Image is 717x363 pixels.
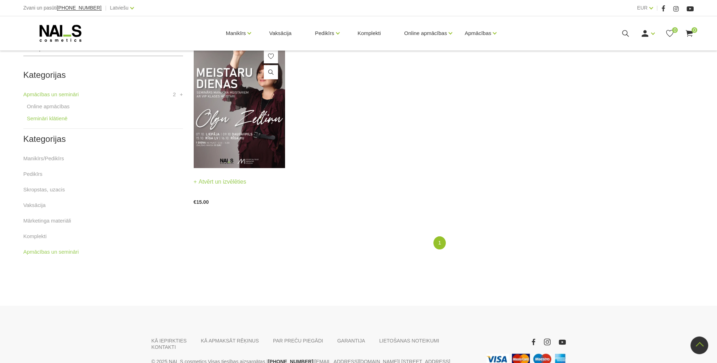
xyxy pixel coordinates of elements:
a: KĀ IEPIRKTIES [152,338,187,344]
a: Atvērt un izvēlēties [194,177,246,187]
a: Pedikīrs [315,19,334,47]
h2: Kategorijas [23,134,183,144]
span: 2 [173,90,176,99]
a: Vaksācija [23,201,46,209]
a: KONTAKTI [152,344,176,350]
span: 0 [692,27,697,33]
a: GARANTIJA [337,338,365,344]
img: ✨ Meistaru dienas ar Olgu Zeltiņu 2025 ✨🍂 RUDENS / Seminārs manikīra meistariem 🍂📍 Liepāja – 7. o... [194,42,285,168]
span: | [105,4,107,12]
div: Zvani un pasūti [23,4,102,12]
a: 1 [433,236,445,249]
a: Skropstas, uzacis [23,185,65,194]
a: Apmācības un semināri [23,90,79,99]
a: Mārketinga materiāli [23,217,71,225]
a: + [180,90,183,99]
h2: Kategorijas [23,70,183,80]
a: Manikīrs [226,19,246,47]
a: Komplekti [23,232,47,241]
a: 0 [685,29,694,38]
a: Apmācības [465,19,491,47]
a: 0 [665,29,674,38]
a: Komplekti [352,16,387,50]
a: Apmācības un semināri [23,248,79,256]
a: PAR PREČU PIEGĀDI [273,338,323,344]
nav: catalog-product-list [194,236,694,249]
a: Pedikīrs [23,170,42,178]
a: EUR [637,4,648,12]
span: | [656,4,658,12]
span: 0 [672,27,678,33]
a: KĀ APMAKSĀT RĒĶINUS [201,338,259,344]
a: Semināri klātienē [27,114,68,123]
a: LIETOŠANAS NOTEIKUMI [379,338,439,344]
a: [PHONE_NUMBER] [57,5,102,11]
a: Online apmācības [404,19,447,47]
span: €15.00 [194,199,209,205]
a: Online apmācības [27,102,70,111]
a: Vaksācija [263,16,297,50]
a: Manikīrs/Pedikīrs [23,154,64,163]
a: Latviešu [110,4,129,12]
